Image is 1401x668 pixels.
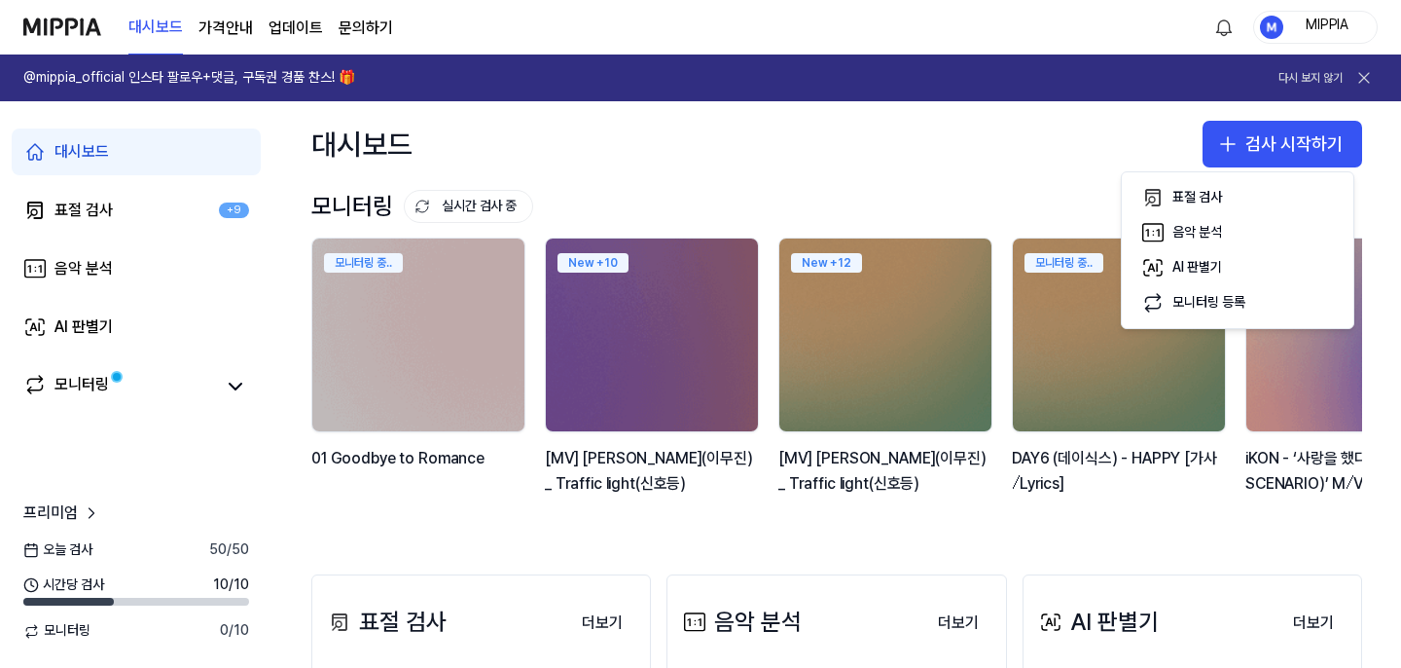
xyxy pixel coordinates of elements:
[269,17,323,40] a: 업데이트
[1172,223,1222,242] div: 음악 분석
[1012,238,1230,516] a: 모니터링 중..backgroundIamgeDAY6 (데이식스) - HAPPY [가사⧸Lyrics]
[54,257,113,280] div: 음악 분석
[23,68,355,88] h1: @mippia_official 인스타 팔로우+댓글, 구독권 경품 찬스! 🎁
[23,373,214,400] a: 모니터링
[778,238,996,516] a: New +12backgroundIamge[MV] [PERSON_NAME](이무진) _ Traffic light(신호등)
[219,203,249,219] div: +9
[311,121,413,167] div: 대시보드
[1289,16,1365,37] div: MIPPIA
[1203,121,1362,167] button: 검사 시작하기
[1172,258,1222,278] div: AI 판별기
[545,238,763,516] a: New +10backgroundIamge[MV] [PERSON_NAME](이무진) _ Traffic light(신호등)
[324,604,447,641] div: 표절 검사
[312,239,524,431] img: backgroundIamge
[1024,253,1103,273] div: 모니터링 중..
[198,17,253,40] button: 가격안내
[791,253,862,273] div: New + 12
[778,446,996,496] div: [MV] [PERSON_NAME](이무진) _ Traffic light(신호등)
[1130,215,1346,250] button: 음악 분석
[213,575,249,595] span: 10 / 10
[1172,188,1222,207] div: 표절 검사
[12,129,261,175] a: 대시보드
[339,17,393,40] a: 문의하기
[23,575,104,595] span: 시간당 검사
[1013,239,1225,431] img: backgroundIamge
[1035,604,1159,641] div: AI 판별기
[324,253,403,273] div: 모니터링 중..
[566,604,638,643] button: 더보기
[679,604,802,641] div: 음악 분석
[12,304,261,351] a: AI 판별기
[545,446,763,496] div: [MV] [PERSON_NAME](이무진) _ Traffic light(신호등)
[1212,16,1236,39] img: 알림
[557,253,629,273] div: New + 10
[1277,604,1349,643] button: 더보기
[1012,446,1230,496] div: DAY6 (데이식스) - HAPPY [가사⧸Lyrics]
[23,501,78,525] span: 프리미엄
[779,239,991,431] img: backgroundIamge
[54,199,113,222] div: 표절 검사
[311,446,529,496] div: 01 Goodbye to Romance
[12,187,261,234] a: 표절 검사+9
[128,1,183,55] a: 대시보드
[23,621,90,641] span: 모니터링
[1260,16,1283,39] img: profile
[12,245,261,292] a: 음악 분석
[54,373,109,400] div: 모니터링
[54,140,109,164] div: 대시보드
[404,190,533,223] button: 실시간 검사 중
[922,602,994,643] a: 더보기
[1253,11,1378,44] button: profileMIPPIA
[1130,180,1346,215] button: 표절 검사
[209,540,249,560] span: 50 / 50
[23,501,101,525] a: 프리미엄
[1130,285,1346,320] button: 모니터링 등록
[220,621,249,641] span: 0 / 10
[1172,293,1245,313] div: 모니터링 등록
[311,188,533,225] div: 모니터링
[1130,250,1346,285] button: AI 판별기
[566,602,638,643] a: 더보기
[1278,70,1343,87] button: 다시 보지 않기
[1277,602,1349,643] a: 더보기
[546,239,758,431] img: backgroundIamge
[922,604,994,643] button: 더보기
[23,540,92,560] span: 오늘 검사
[311,238,529,516] a: 모니터링 중..backgroundIamge01 Goodbye to Romance
[54,315,113,339] div: AI 판별기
